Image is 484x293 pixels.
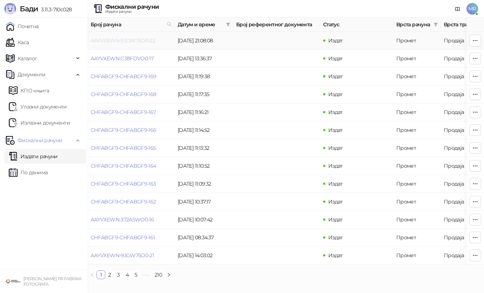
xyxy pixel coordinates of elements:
[6,274,20,289] img: 64x64-companyLogo-38624034-993d-4b3e-9699-b297fbaf4d83.png
[226,22,230,27] span: filter
[328,234,343,241] span: Издат
[88,211,175,229] td: AAYVXEWN-372A5WO0-16
[88,85,175,103] td: CHFABGF9-CHFABGF9-168
[152,271,164,279] a: 210
[97,271,105,279] a: 1
[88,50,175,68] td: AAYVXEWN-C38FDVO0-17
[167,273,171,277] span: right
[466,3,478,15] span: MP
[18,133,62,148] span: Фискални рачуни
[328,145,343,151] span: Издат
[88,247,175,265] td: AAYVXEWN-9JGW75O0-21
[20,4,38,13] span: Бади
[91,73,156,80] a: CHFABGF9-CHFABGF9-169
[88,229,175,247] td: CHFABGF9-CHFABGF9-161
[393,211,441,229] td: Промет
[328,180,343,187] span: Издат
[91,55,154,62] a: AAYVXEWN-C38FDVO0-17
[88,103,175,121] td: CHFABGF9-CHFABGF9-167
[175,211,233,229] td: [DATE] 10:07:42
[328,109,343,115] span: Издат
[23,276,82,287] small: [PERSON_NAME] PR FABRIKA FOTOGRAFA
[114,271,122,279] a: 3
[88,193,175,211] td: CHFABGF9-CHFABGF9-162
[4,3,16,15] img: Logo
[178,20,223,28] span: Датум и време
[328,198,343,205] span: Издат
[165,270,173,279] li: Следећа страна
[91,109,156,115] a: CHFABGF9-CHFABGF9-167
[9,149,58,164] a: Издати рачуни
[105,270,114,279] li: 2
[175,175,233,193] td: [DATE] 11:09:32
[432,19,439,30] span: filter
[328,163,343,169] span: Издат
[393,139,441,157] td: Промет
[328,37,343,44] span: Издат
[91,180,156,187] a: CHFABGF9-CHFABGF9-163
[105,4,159,10] div: Фискални рачуни
[106,271,114,279] a: 2
[88,68,175,85] td: CHFABGF9-CHFABGF9-169
[175,193,233,211] td: [DATE] 10:37:17
[328,73,343,80] span: Издат
[91,252,154,259] a: AAYVXEWN-9JGW75O0-21
[320,18,393,32] th: Статус
[175,32,233,50] td: [DATE] 21:08:08
[91,216,154,223] a: AAYVXEWN-372A5WO0-16
[175,121,233,139] td: [DATE] 11:14:52
[91,145,156,151] a: CHFABGF9-CHFABGF9-165
[140,270,152,279] li: Следећих 5 Страна
[328,91,343,98] span: Издат
[152,270,165,279] li: 210
[393,121,441,139] td: Промет
[88,139,175,157] td: CHFABGF9-CHFABGF9-165
[88,157,175,175] td: CHFABGF9-CHFABGF9-164
[91,127,156,133] a: CHFABGF9-CHFABGF9-166
[175,157,233,175] td: [DATE] 11:10:52
[91,163,156,169] a: CHFABGF9-CHFABGF9-164
[396,20,431,28] span: Врста рачуна
[393,193,441,211] td: Промет
[328,127,343,133] span: Издат
[88,32,175,50] td: AAYVXEWN-9JGW75O0-22
[393,68,441,85] td: Промет
[6,35,29,50] a: Каса
[393,175,441,193] td: Промет
[393,247,441,265] td: Промет
[328,252,343,259] span: Издат
[452,3,464,15] a: Документација
[88,121,175,139] td: CHFABGF9-CHFABGF9-166
[132,271,140,279] a: 5
[9,99,67,114] a: Ulazni dokumentiУлазни документи
[175,50,233,68] td: [DATE] 13:36:37
[224,19,232,30] span: filter
[90,273,94,277] span: left
[91,234,155,241] a: CHFABGF9-CHFABGF9-161
[175,68,233,85] td: [DATE] 11:19:38
[393,32,441,50] td: Промет
[233,18,320,32] th: Број референтног документа
[123,271,131,279] a: 4
[9,115,70,130] a: Излазни документи
[9,83,49,98] a: KPO knjigaКПО књига
[175,85,233,103] td: [DATE] 11:17:35
[18,67,45,82] span: Документи
[328,216,343,223] span: Издат
[434,22,438,27] span: filter
[175,139,233,157] td: [DATE] 11:13:32
[91,91,156,98] a: CHFABGF9-CHFABGF9-168
[393,50,441,68] td: Промет
[393,85,441,103] td: Промет
[9,165,48,180] a: По данима
[91,37,155,44] a: AAYVXEWN-9JGW75O0-22
[88,270,97,279] button: left
[88,270,97,279] li: Претходна страна
[165,270,173,279] button: right
[6,19,39,34] a: Почетна
[18,51,37,66] span: Каталог
[175,103,233,121] td: [DATE] 11:16:21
